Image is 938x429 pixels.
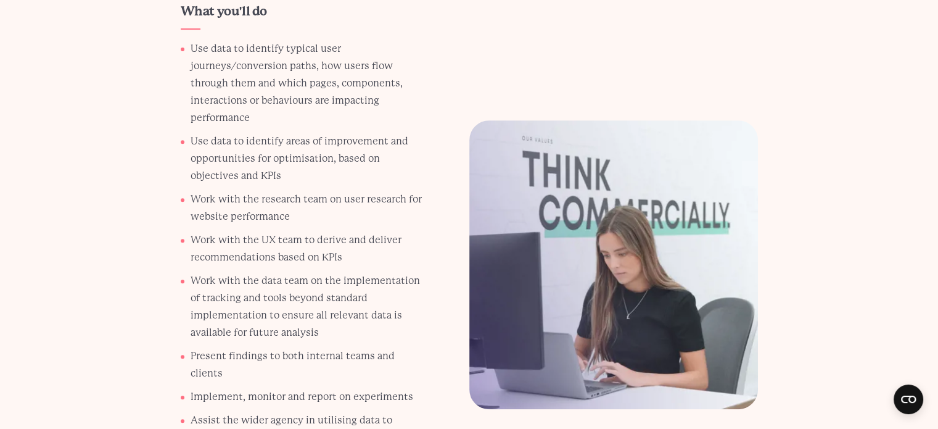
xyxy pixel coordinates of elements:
[191,191,423,225] li: Work with the research team on user research for website performance
[191,40,423,127] li: Use data to identify typical user journeys/conversion paths, how users flow through them and whic...
[191,272,423,341] li: Work with the data team on the implementation of tracking and tools beyond standard implementatio...
[894,385,923,414] button: Open CMP widget
[469,120,758,409] img: What you'll do
[191,388,423,406] li: Implement, monitor and report on experiments
[191,348,423,382] li: Present findings to both internal teams and clients
[181,3,267,20] h3: What you'll do
[191,231,423,266] li: Work with the UX team to derive and deliver recommendations based on KPIs
[191,133,423,185] li: Use data to identify areas of improvement and opportunities for optimisation, based on objectives...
